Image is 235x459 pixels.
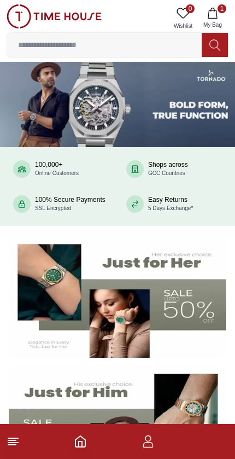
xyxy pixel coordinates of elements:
button: 1My Bag [197,4,228,32]
span: Online Customers [35,170,79,176]
span: 1 [218,4,226,13]
span: 5 Days Exchange* [148,205,193,211]
a: 0Wishlist [169,4,197,32]
span: My Bag [199,21,226,29]
a: Home [74,435,87,448]
div: Shops across [148,161,188,177]
img: Women's Watches Banner [9,237,226,358]
span: Wishlist [169,22,197,30]
div: 100,000+ [35,161,79,177]
span: GCC Countries [148,170,185,176]
div: Easy Returns [148,196,193,212]
div: 100% Secure Payments [35,196,105,212]
img: ... [7,4,102,28]
span: 0 [186,4,195,13]
span: SSL Encrypted [35,205,71,211]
